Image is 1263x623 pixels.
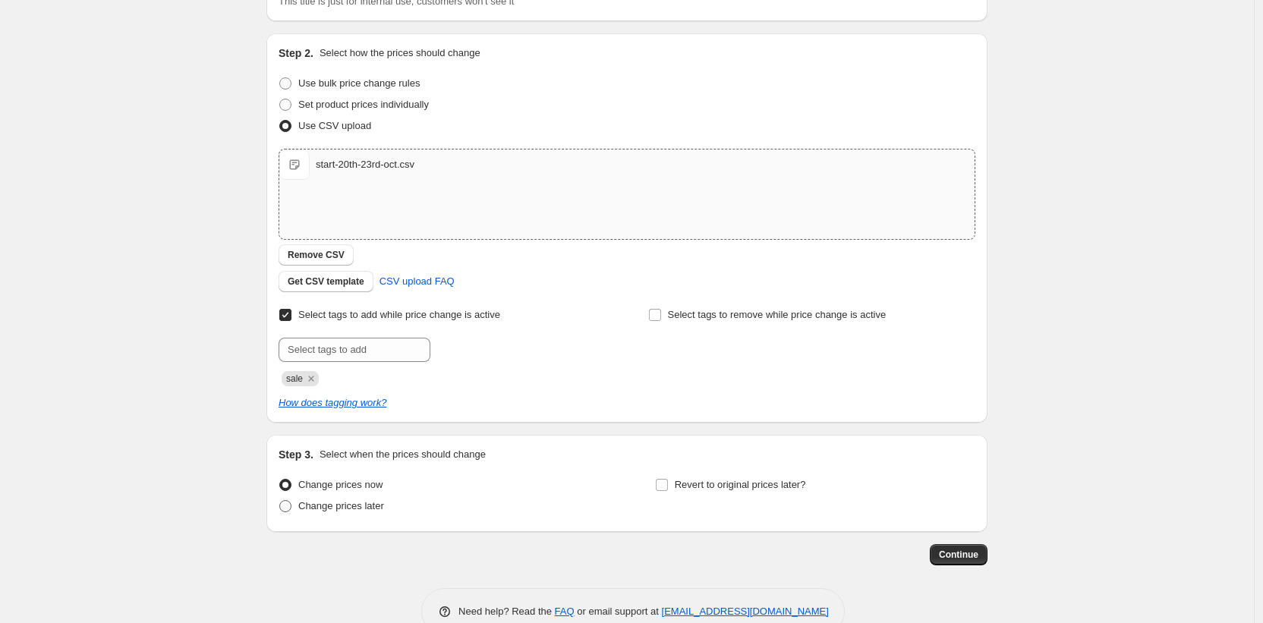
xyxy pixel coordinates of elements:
[675,479,806,490] span: Revert to original prices later?
[939,549,978,561] span: Continue
[458,606,555,617] span: Need help? Read the
[279,338,430,362] input: Select tags to add
[304,372,318,385] button: Remove sale
[320,46,480,61] p: Select how the prices should change
[286,373,303,384] span: sale
[298,479,383,490] span: Change prices now
[279,46,313,61] h2: Step 2.
[279,447,313,462] h2: Step 3.
[298,309,500,320] span: Select tags to add while price change is active
[279,271,373,292] button: Get CSV template
[288,275,364,288] span: Get CSV template
[298,77,420,89] span: Use bulk price change rules
[662,606,829,617] a: [EMAIL_ADDRESS][DOMAIN_NAME]
[316,157,414,172] div: start-20th-23rd-oct.csv
[555,606,575,617] a: FAQ
[575,606,662,617] span: or email support at
[298,99,429,110] span: Set product prices individually
[930,544,987,565] button: Continue
[668,309,887,320] span: Select tags to remove while price change is active
[380,274,455,289] span: CSV upload FAQ
[288,249,345,261] span: Remove CSV
[279,244,354,266] button: Remove CSV
[320,447,486,462] p: Select when the prices should change
[279,397,386,408] a: How does tagging work?
[298,500,384,511] span: Change prices later
[298,120,371,131] span: Use CSV upload
[370,269,464,294] a: CSV upload FAQ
